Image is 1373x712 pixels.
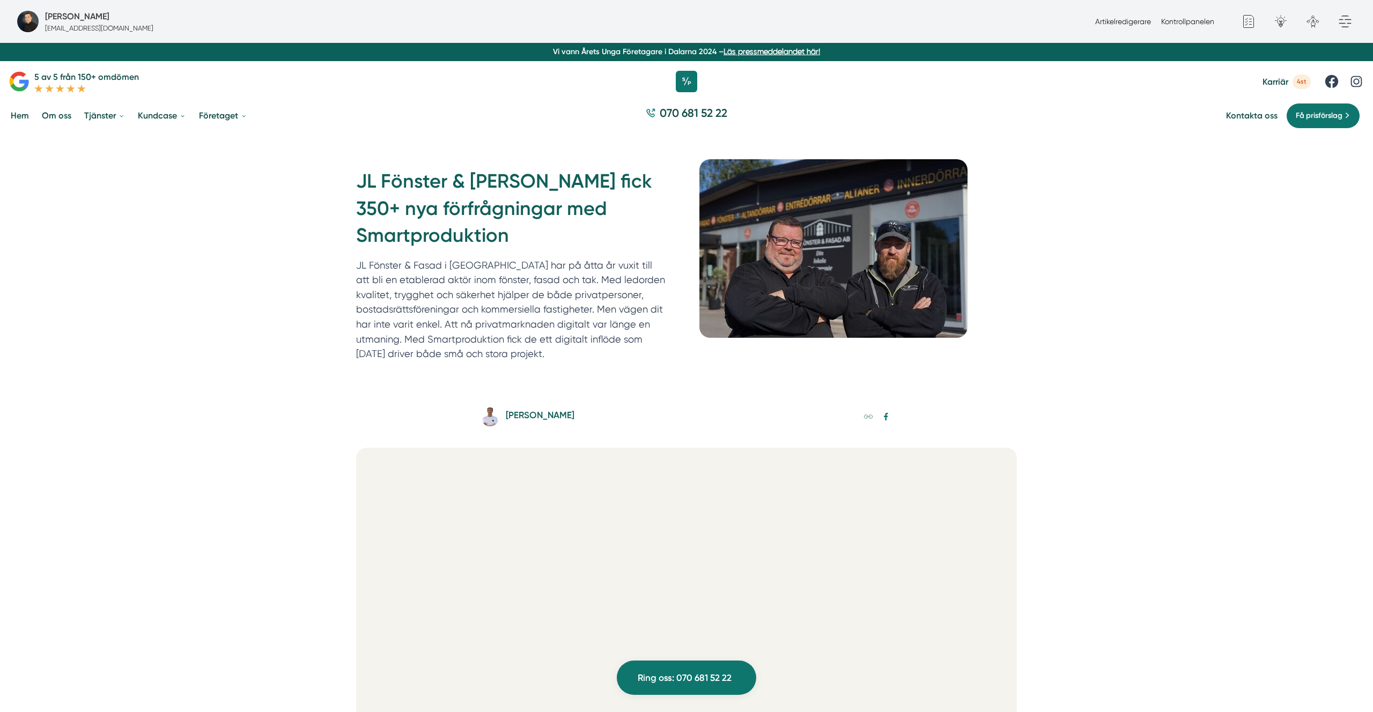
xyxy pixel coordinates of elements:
a: Företaget [197,102,249,129]
a: Tjänster [82,102,127,129]
a: Kontrollpanelen [1161,17,1214,26]
a: Få prisförslag [1286,103,1360,129]
img: Fredrik Weberbauer [481,407,499,426]
a: Läs pressmeddelandet här! [724,47,820,56]
span: Få prisförslag [1296,110,1342,122]
p: Vi vann Årets Unga Företagare i Dalarna 2024 – [4,46,1369,57]
h5: Super Administratör [45,10,109,23]
a: 070 681 52 22 [641,105,732,126]
svg: Facebook [882,412,890,421]
img: Bild till JL Fönster & Fasad fick 350+ nya förfrågningar med Smartproduktion [699,159,968,338]
a: Karriär 4st [1263,75,1311,89]
span: Ring oss: 070 681 52 22 [638,671,732,685]
a: Kopiera länk [861,410,875,424]
span: 070 681 52 22 [660,105,727,121]
p: [EMAIL_ADDRESS][DOMAIN_NAME] [45,23,153,33]
img: foretagsbild-pa-smartproduktion-ett-foretag-i-dalarnas-lan-2023.jpg [17,11,39,32]
a: Ring oss: 070 681 52 22 [617,661,756,695]
p: JL Fönster & Fasad i [GEOGRAPHIC_DATA] har på åtta år vuxit till att bli en etablerad aktör inom ... [356,258,665,361]
span: 4st [1293,75,1311,89]
p: 5 av 5 från 150+ omdömen [34,70,139,84]
a: Hem [9,102,31,129]
a: Kontakta oss [1226,110,1278,121]
a: Artikelredigerare [1095,17,1151,26]
span: Karriär [1263,77,1288,87]
h5: [PERSON_NAME] [506,408,574,425]
a: Kundcase [136,102,188,129]
h1: JL Fönster & [PERSON_NAME] fick 350+ nya förfrågningar med Smartproduktion [356,168,674,257]
a: Om oss [40,102,73,129]
a: Dela på Facebook [879,410,892,424]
